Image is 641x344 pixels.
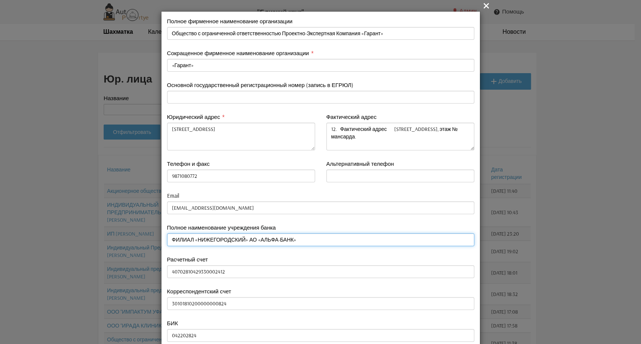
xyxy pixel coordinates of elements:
label: Основной государственный регистрационный номер (запись в ЕГРЮЛ) [167,81,353,89]
label: Полное наименование учреждения банка [167,224,276,231]
label: Фактический адрес [326,113,377,121]
label: БИК [167,319,178,327]
button: Close [482,1,491,10]
label: Корреспондентский счет [167,287,231,295]
label: Email [167,192,179,200]
label: Альтернативный телефон [326,160,394,168]
label: Сокращенное фирменное наименование организации [167,49,309,57]
label: Расчетный счет [167,255,208,263]
label: Полное фирменное наименование организации [167,17,293,25]
label: Телефон и факс [167,160,210,168]
label: Юридический адрес [167,113,220,121]
i:  [482,1,491,10]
